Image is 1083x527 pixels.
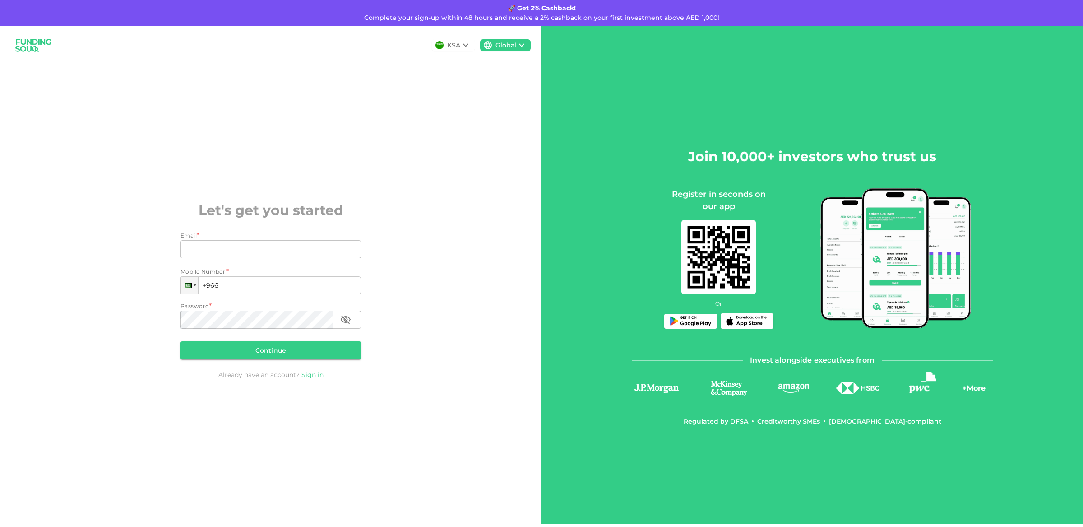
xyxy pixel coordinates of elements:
span: Password [180,303,209,309]
input: email [180,240,351,258]
h2: Join 10,000+ investors who trust us [688,146,936,167]
div: Register in seconds on our app [664,188,773,213]
span: Mobile Number [180,267,225,276]
img: mobile-app [681,220,756,294]
img: logo [909,372,936,393]
img: logo [835,382,880,394]
img: App Store [724,316,769,326]
div: Regulated by DFSA [684,417,748,426]
span: Complete your sign-up within 48 hours and receive a 2% cashback on your first investment above AE... [364,14,719,22]
img: logo [632,382,681,395]
input: password [180,311,333,329]
div: [DEMOGRAPHIC_DATA]-compliant [829,417,941,426]
img: logo [702,379,755,397]
img: logo [777,382,810,394]
img: mobile-app [820,188,972,328]
div: Already have an account? [180,370,361,379]
span: Or [715,300,722,308]
div: Global [495,41,516,50]
div: Creditworthy SMEs [757,417,820,426]
span: Email [180,232,197,239]
div: + More [962,383,986,398]
div: Saudi Arabia: + 966 [181,277,198,294]
div: KSA [447,41,460,50]
span: Invest alongside executives from [750,354,875,367]
a: Sign in [301,371,324,379]
button: Continue [180,341,361,359]
strong: 🚀 Get 2% Cashback! [508,4,576,12]
h2: Let's get you started [180,200,361,220]
img: logo [11,33,56,57]
img: Play Store [668,316,713,326]
input: 1 (702) 123-4567 [180,276,361,294]
img: flag-sa.b9a346574cdc8950dd34b50780441f57.svg [435,41,444,49]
